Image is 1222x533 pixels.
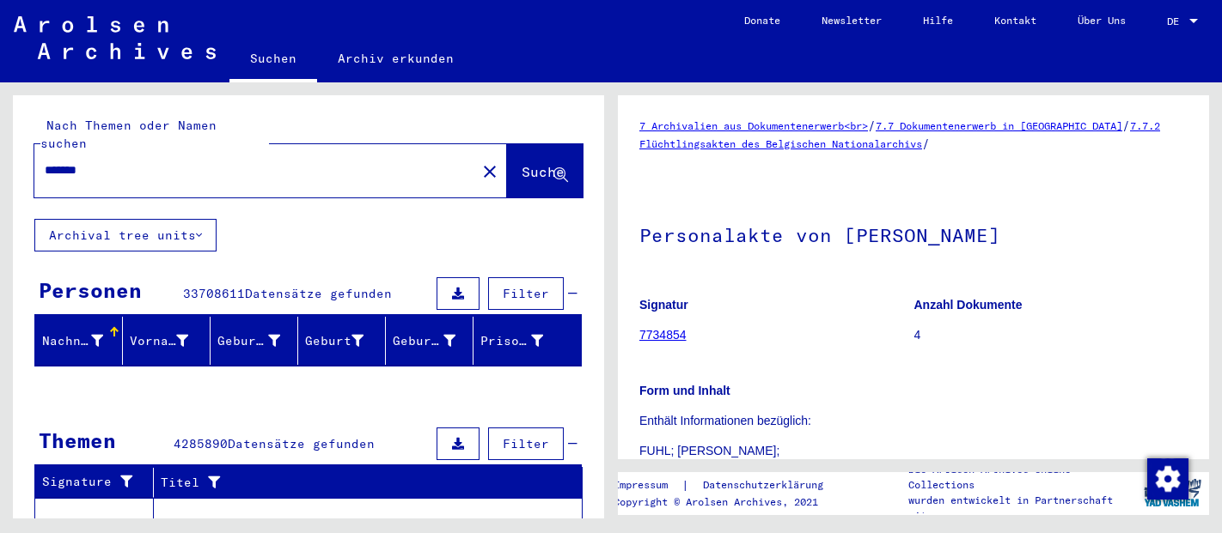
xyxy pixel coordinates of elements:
img: Zustimmung ändern [1147,458,1188,500]
p: Die Arolsen Archives Online-Collections [908,462,1135,493]
span: Filter [503,286,549,301]
div: Titel [161,469,565,496]
mat-label: Nach Themen oder Namen suchen [40,118,217,151]
div: Geburt‏ [305,327,385,354]
p: FUHL; [PERSON_NAME]; [639,442,1188,460]
p: Copyright © Arolsen Archives, 2021 [614,494,844,510]
a: Datenschutzerklärung [689,476,844,494]
span: / [1122,118,1130,133]
button: Archival tree units [34,219,217,251]
span: / [868,118,876,133]
mat-header-cell: Vorname [123,317,211,365]
span: Suche [522,163,565,180]
div: Geburtsname [217,332,280,350]
div: Geburtsdatum [393,332,455,350]
div: Signature [42,469,157,496]
mat-header-cell: Geburtsdatum [386,317,474,365]
span: Datensätze gefunden [228,436,375,451]
span: 4285890 [174,436,228,451]
div: Themen [39,425,116,456]
mat-header-cell: Geburtsname [211,317,298,365]
div: Titel [161,474,548,492]
div: | [614,476,844,494]
button: Suche [507,144,583,197]
a: Archiv erkunden [317,38,474,79]
b: Anzahl Dokumente [914,298,1023,312]
img: yv_logo.png [1140,471,1205,514]
span: 33708611 [183,286,245,301]
button: Filter [488,427,564,460]
div: Vorname [130,332,188,350]
div: Personen [39,275,142,306]
a: Impressum [614,476,681,494]
b: Form und Inhalt [639,384,730,397]
div: Prisoner # [480,327,565,354]
div: Signature [42,473,140,491]
div: Geburt‏ [305,332,364,350]
span: DE [1167,15,1186,27]
mat-header-cell: Nachname [35,317,123,365]
a: Suchen [229,38,317,82]
button: Filter [488,277,564,310]
b: Signatur [639,298,688,312]
mat-header-cell: Geburt‏ [298,317,386,365]
p: 4 [914,326,1188,344]
div: Geburtsname [217,327,302,354]
a: 7 Archivalien aus Dokumentenerwerb<br> [639,119,868,132]
button: Clear [473,154,507,188]
h1: Personalakte von [PERSON_NAME] [639,196,1188,271]
mat-header-cell: Prisoner # [474,317,581,365]
div: Prisoner # [480,332,543,350]
a: 7734854 [639,328,687,342]
div: Vorname [130,327,210,354]
span: Datensätze gefunden [245,286,392,301]
p: Enthält Informationen bezüglich: [639,412,1188,430]
p: wurden entwickelt in Partnerschaft mit [908,493,1135,524]
div: Nachname [42,332,103,350]
img: Arolsen_neg.svg [14,16,216,59]
mat-icon: close [480,161,500,182]
span: Filter [503,436,549,451]
a: 7.7 Dokumentenerwerb in [GEOGRAPHIC_DATA] [876,119,1122,132]
div: Nachname [42,327,125,354]
div: Geburtsdatum [393,327,477,354]
span: / [922,136,930,151]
